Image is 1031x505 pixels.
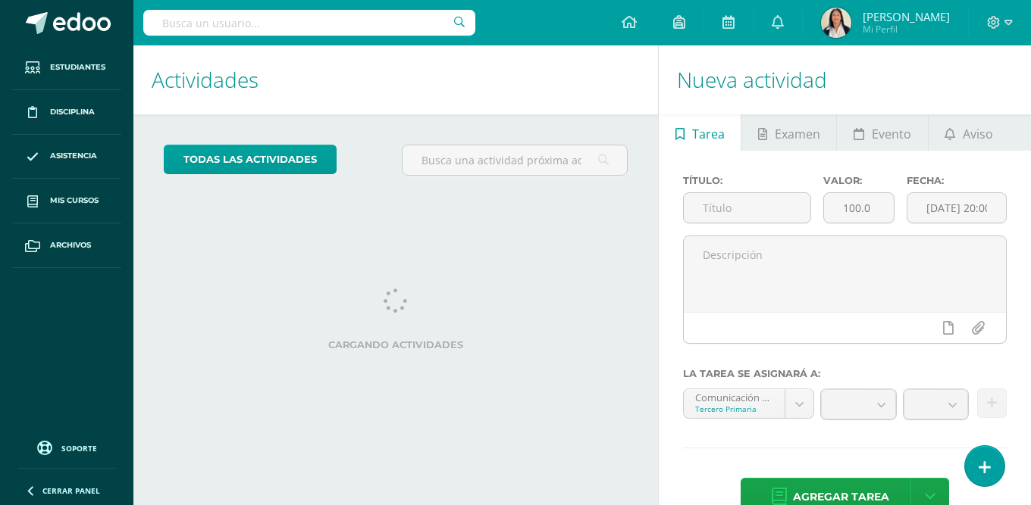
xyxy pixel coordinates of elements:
a: todas las Actividades [164,145,337,174]
span: [PERSON_NAME] [863,9,950,24]
span: Aviso [963,116,993,152]
label: Valor: [823,175,895,186]
span: Mis cursos [50,195,99,207]
div: Comunicación y lenguaje Pri 3 'A' [695,389,773,404]
span: Examen [775,116,820,152]
a: Mis cursos [12,179,121,223]
div: Tercero Primaria [695,404,773,414]
span: Estudiantes [50,61,105,73]
span: Evento [872,116,911,152]
a: Soporte [18,437,115,457]
a: Aviso [929,114,1010,151]
img: efadfde929624343223942290f925837.png [821,8,851,38]
label: Título: [683,175,811,186]
input: Título [684,193,810,223]
a: Asistencia [12,135,121,179]
a: Evento [837,114,927,151]
a: Disciplina [12,90,121,135]
a: Archivos [12,223,121,268]
span: Soporte [61,443,97,454]
h1: Actividades [152,45,640,114]
input: Busca una actividad próxima aquí... [403,145,627,175]
a: Comunicación y lenguaje Pri 3 'A'Tercero Primaria [684,389,813,418]
label: La tarea se asignará a: [683,368,1007,379]
input: Busca un usuario... [143,10,475,36]
a: Estudiantes [12,45,121,90]
span: Cerrar panel [42,485,100,496]
label: Fecha: [907,175,1007,186]
span: Disciplina [50,106,95,118]
a: Examen [741,114,836,151]
span: Archivos [50,239,91,251]
span: Asistencia [50,150,97,162]
a: Tarea [659,114,741,151]
span: Mi Perfil [863,23,950,36]
input: Fecha de entrega [907,193,1006,223]
input: Puntos máximos [824,193,895,223]
label: Cargando actividades [164,339,628,351]
h1: Nueva actividad [677,45,1013,114]
span: Tarea [692,116,725,152]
